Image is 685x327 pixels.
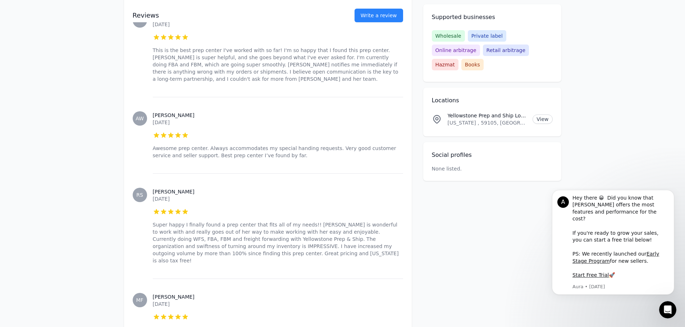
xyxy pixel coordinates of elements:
[448,112,527,119] p: Yellowstone Prep and Ship Location
[468,30,506,42] span: Private label
[533,115,552,124] a: View
[432,151,553,159] h2: Social profiles
[153,112,403,119] h3: [PERSON_NAME]
[432,96,553,105] h2: Locations
[432,45,480,56] span: Online arbitrage
[541,188,685,322] iframe: Intercom notifications message
[153,120,170,125] time: [DATE]
[153,293,403,300] h3: [PERSON_NAME]
[153,301,170,307] time: [DATE]
[153,188,403,195] h3: [PERSON_NAME]
[153,221,403,264] p: Super happy I finally found a prep center that fits all of my needs!! [PERSON_NAME] is wonderful ...
[659,301,676,318] iframe: Intercom live chat
[136,298,143,303] span: MF
[133,10,332,20] h2: Reviews
[153,47,403,83] p: This is the best prep center I've worked with so far! I'm so happy that I found this prep center....
[136,116,144,121] span: AW
[136,192,143,197] span: RS
[153,22,170,27] time: [DATE]
[448,119,527,126] p: [US_STATE] , 59105, [GEOGRAPHIC_DATA]
[432,59,458,70] span: Hazmat
[483,45,529,56] span: Retail arbitrage
[153,196,170,202] time: [DATE]
[461,59,484,70] span: Books
[136,18,143,23] span: DL
[432,13,553,22] h2: Supported businesses
[432,30,465,42] span: Wholesale
[432,165,462,172] p: None listed.
[355,9,403,22] a: Write a review
[153,145,403,159] p: Awesome prep center. Always accommodates my special handing requests. Very good customer service ...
